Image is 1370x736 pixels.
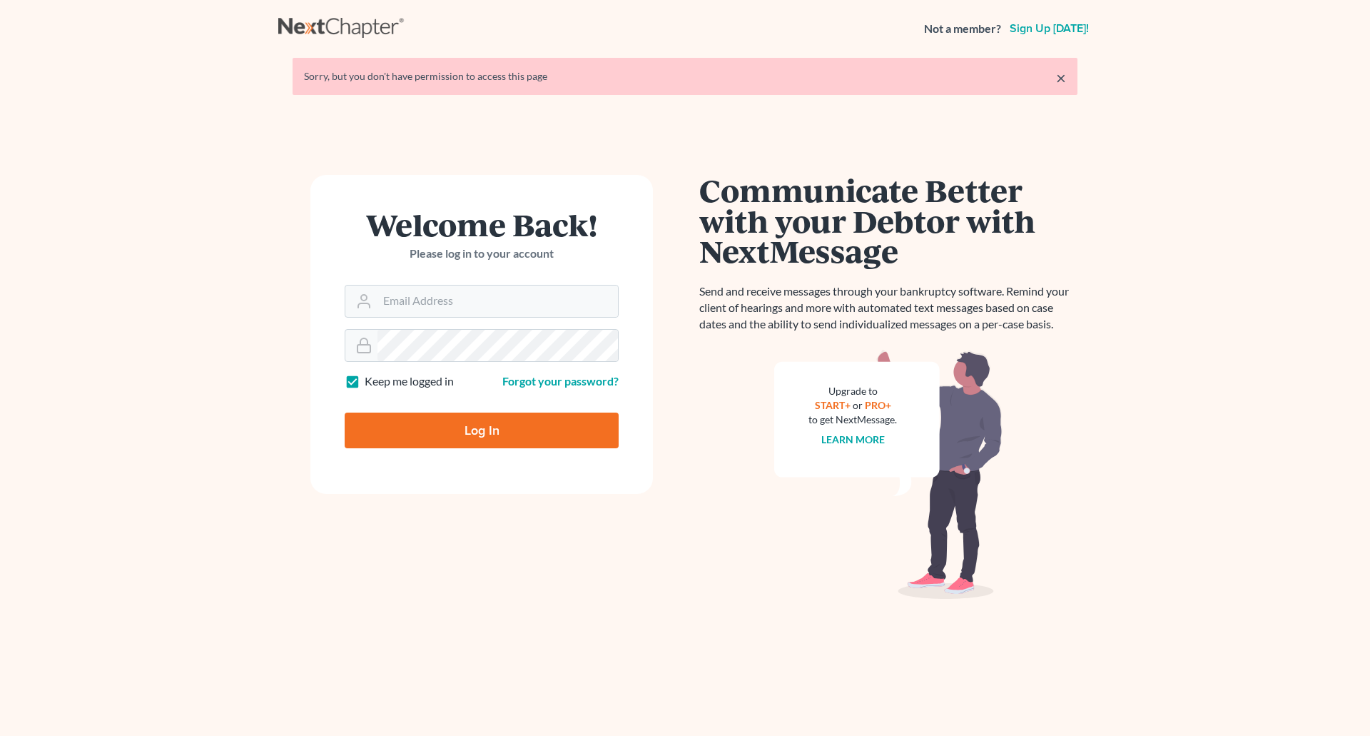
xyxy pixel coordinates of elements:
[377,286,618,317] input: Email Address
[808,413,897,427] div: to get NextMessage.
[345,209,619,240] h1: Welcome Back!
[345,246,619,262] p: Please log in to your account
[924,21,1001,37] strong: Not a member?
[865,399,891,411] a: PRO+
[345,413,619,448] input: Log In
[1007,23,1092,34] a: Sign up [DATE]!
[304,69,1066,84] div: Sorry, but you don't have permission to access this page
[853,399,863,411] span: or
[808,384,897,398] div: Upgrade to
[1056,69,1066,86] a: ×
[699,283,1077,333] p: Send and receive messages through your bankruptcy software. Remind your client of hearings and mo...
[502,374,619,388] a: Forgot your password?
[699,175,1077,266] h1: Communicate Better with your Debtor with NextMessage
[815,399,851,411] a: START+
[774,350,1003,600] img: nextmessage_bg-59042aed3d76b12b5cd301f8e5b87938c9018125f34e5fa2b7a6b67550977c72.svg
[821,433,885,445] a: Learn more
[365,373,454,390] label: Keep me logged in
